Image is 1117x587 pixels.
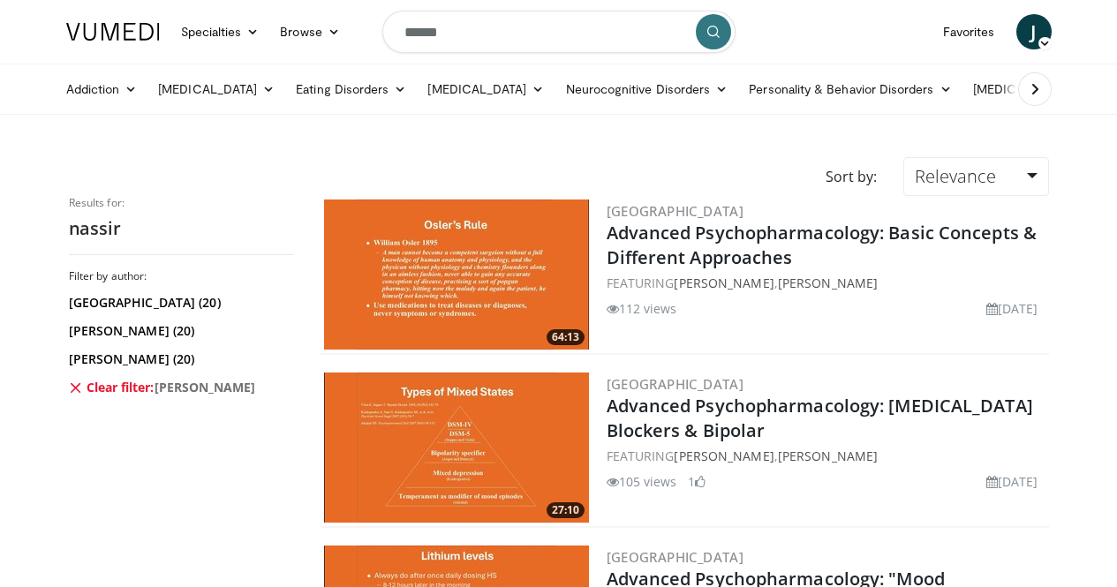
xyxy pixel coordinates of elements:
[69,269,294,283] h3: Filter by author:
[986,299,1038,318] li: [DATE]
[155,379,256,396] span: [PERSON_NAME]
[69,350,290,368] a: [PERSON_NAME] (20)
[915,164,996,188] span: Relevance
[69,322,290,340] a: [PERSON_NAME] (20)
[382,11,736,53] input: Search topics, interventions
[69,217,294,240] h2: nassir
[607,299,677,318] li: 112 views
[69,196,294,210] p: Results for:
[607,202,744,220] a: [GEOGRAPHIC_DATA]
[674,448,774,464] a: [PERSON_NAME]
[269,14,351,49] a: Browse
[547,502,585,518] span: 27:10
[324,373,589,523] img: 73cfd110-a5a6-47eb-bde6-bfa43a9a58ea.300x170_q85_crop-smart_upscale.jpg
[547,329,585,345] span: 64:13
[324,373,589,523] a: 27:10
[674,275,774,291] a: [PERSON_NAME]
[986,472,1038,491] li: [DATE]
[738,71,962,107] a: Personality & Behavior Disorders
[607,375,744,393] a: [GEOGRAPHIC_DATA]
[607,472,677,491] li: 105 views
[147,71,285,107] a: [MEDICAL_DATA]
[69,379,290,396] a: Clear filter:[PERSON_NAME]
[1016,14,1052,49] a: J
[56,71,148,107] a: Addiction
[607,548,744,566] a: [GEOGRAPHIC_DATA]
[607,394,1033,442] a: Advanced Psychopharmacology: [MEDICAL_DATA] Blockers & Bipolar
[688,472,706,491] li: 1
[417,71,555,107] a: [MEDICAL_DATA]
[170,14,270,49] a: Specialties
[66,23,160,41] img: VuMedi Logo
[324,199,589,350] a: 64:13
[778,275,878,291] a: [PERSON_NAME]
[69,294,290,312] a: [GEOGRAPHIC_DATA] (20)
[812,157,890,196] div: Sort by:
[778,448,878,464] a: [PERSON_NAME]
[555,71,739,107] a: Neurocognitive Disorders
[324,199,589,350] img: 45576253-9095-4d37-bb80-e68226f379fc.300x170_q85_crop-smart_upscale.jpg
[932,14,1006,49] a: Favorites
[903,157,1048,196] a: Relevance
[607,274,1045,292] div: FEATURING ,
[285,71,417,107] a: Eating Disorders
[607,447,1045,465] div: FEATURING ,
[607,221,1038,269] a: Advanced Psychopharmacology: Basic Concepts & Different Approaches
